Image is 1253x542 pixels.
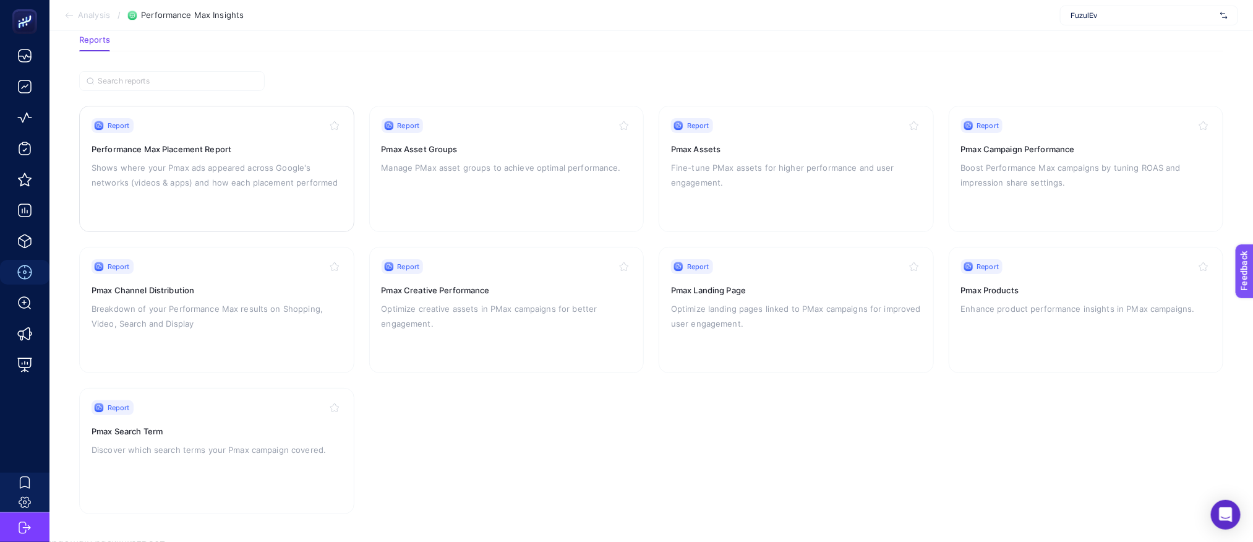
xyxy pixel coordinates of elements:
h3: Pmax Campaign Performance [961,143,1212,155]
a: ReportPmax Asset GroupsManage PMax asset groups to achieve optimal performance. [369,106,644,232]
h3: Pmax Asset Groups [382,143,632,155]
p: Breakdown of your Performance Max results on Shopping, Video, Search and Display [92,301,342,331]
p: Enhance product performance insights in PMax campaigns. [961,301,1212,316]
div: Open Intercom Messenger [1211,500,1241,530]
a: ReportPmax Landing PageOptimize landing pages linked to PMax campaigns for improved user engagement. [659,247,934,373]
button: Reports [79,35,110,51]
h3: Performance Max Placement Report [92,143,342,155]
h3: Pmax Creative Performance [382,284,632,296]
input: Search [98,77,257,86]
span: Reports [79,35,110,45]
span: FuzulEv [1071,11,1215,20]
h3: Pmax Assets [671,143,922,155]
a: ReportPerformance Max Placement ReportShows where your Pmax ads appeared across Google's networks... [79,106,354,232]
p: Optimize landing pages linked to PMax campaigns for improved user engagement. [671,301,922,331]
span: Report [108,121,130,131]
a: ReportPmax Search TermDiscover which search terms your Pmax campaign covered. [79,388,354,514]
a: ReportPmax Creative PerformanceOptimize creative assets in PMax campaigns for better engagement. [369,247,644,373]
img: svg%3e [1220,9,1228,22]
p: Discover which search terms your Pmax campaign covered. [92,442,342,457]
h3: Pmax Channel Distribution [92,284,342,296]
p: Optimize creative assets in PMax campaigns for better engagement. [382,301,632,331]
span: Report [977,121,999,131]
span: / [118,10,121,20]
p: Shows where your Pmax ads appeared across Google's networks (videos & apps) and how each placemen... [92,160,342,190]
span: Report [398,121,420,131]
a: ReportPmax Campaign PerformanceBoost Performance Max campaigns by tuning ROAS and impression shar... [949,106,1224,232]
h3: Pmax Landing Page [671,284,922,296]
h3: Pmax Search Term [92,425,342,437]
p: Manage PMax asset groups to achieve optimal performance. [382,160,632,175]
p: Boost Performance Max campaigns by tuning ROAS and impression share settings. [961,160,1212,190]
span: Report [108,262,130,272]
a: ReportPmax AssetsFine-tune PMax assets for higher performance and user engagement. [659,106,934,232]
a: ReportPmax Channel DistributionBreakdown of your Performance Max results on Shopping, Video, Sear... [79,247,354,373]
span: Report [108,403,130,413]
span: Report [687,262,709,272]
span: Analysis [78,11,110,20]
span: Performance Max Insights [141,11,244,20]
span: Feedback [7,4,47,14]
span: Report [398,262,420,272]
span: Report [687,121,709,131]
p: Fine-tune PMax assets for higher performance and user engagement. [671,160,922,190]
a: ReportPmax ProductsEnhance product performance insights in PMax campaigns. [949,247,1224,373]
h3: Pmax Products [961,284,1212,296]
span: Report [977,262,999,272]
